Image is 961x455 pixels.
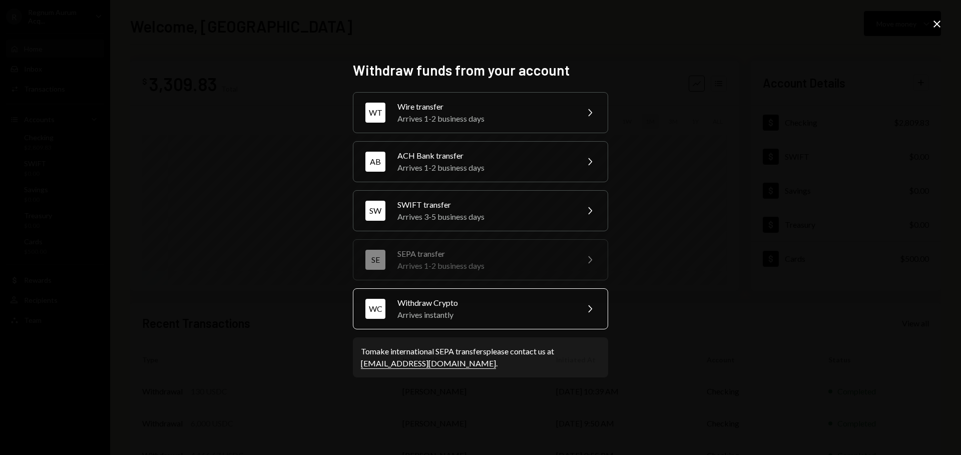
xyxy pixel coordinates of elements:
button: SWSWIFT transferArrives 3-5 business days [353,190,608,231]
div: SEPA transfer [397,248,572,260]
div: Withdraw Crypto [397,297,572,309]
h2: Withdraw funds from your account [353,61,608,80]
button: WTWire transferArrives 1-2 business days [353,92,608,133]
a: [EMAIL_ADDRESS][DOMAIN_NAME] [361,358,496,369]
div: SWIFT transfer [397,199,572,211]
div: AB [365,152,385,172]
div: ACH Bank transfer [397,150,572,162]
button: ABACH Bank transferArrives 1-2 business days [353,141,608,182]
div: WT [365,103,385,123]
div: SW [365,201,385,221]
button: SESEPA transferArrives 1-2 business days [353,239,608,280]
div: WC [365,299,385,319]
div: To make international SEPA transfers please contact us at . [361,345,600,369]
div: Wire transfer [397,101,572,113]
div: Arrives 1-2 business days [397,260,572,272]
div: Arrives instantly [397,309,572,321]
button: WCWithdraw CryptoArrives instantly [353,288,608,329]
div: Arrives 3-5 business days [397,211,572,223]
div: Arrives 1-2 business days [397,113,572,125]
div: SE [365,250,385,270]
div: Arrives 1-2 business days [397,162,572,174]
